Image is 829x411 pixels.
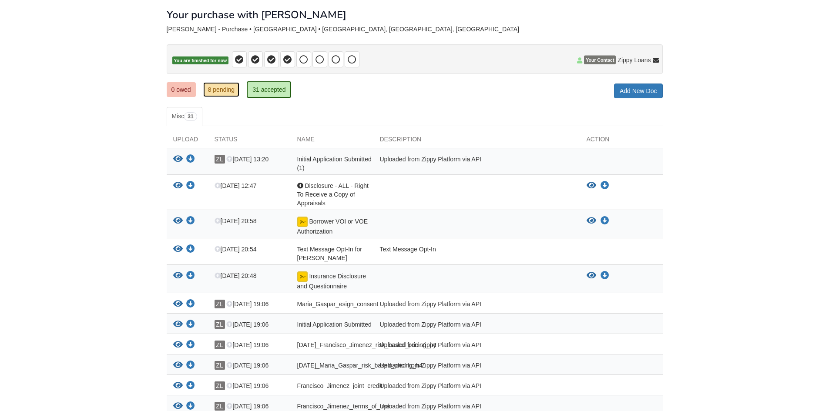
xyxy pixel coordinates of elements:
[167,26,663,33] div: [PERSON_NAME] - Purchase • [GEOGRAPHIC_DATA] • [GEOGRAPHIC_DATA], [GEOGRAPHIC_DATA], [GEOGRAPHIC_...
[172,57,229,65] span: You are finished for now
[226,156,269,163] span: [DATE] 13:20
[186,403,195,410] a: Download Francisco_Jimenez_terms_of_use
[373,135,580,148] div: Description
[297,218,368,235] span: Borrower VOI or VOE Authorization
[226,382,269,389] span: [DATE] 19:06
[186,156,195,163] a: Download Initial Application Submitted (1)
[373,300,580,311] div: Uploaded from Zippy Platform via API
[373,341,580,352] div: Uploaded from Zippy Platform via API
[173,320,183,329] button: View Initial Application Submitted
[215,217,257,224] span: [DATE] 20:58
[215,246,257,253] span: [DATE] 20:54
[226,403,269,410] span: [DATE] 19:06
[215,402,225,411] span: ZL
[373,361,580,372] div: Uploaded from Zippy Platform via API
[173,181,183,190] button: View Disclosure - ALL - Right To Receive a Copy of Appraisals
[173,341,183,350] button: View 07-13-2025_Francisco_Jimenez_risk_based_pricing_h4
[167,135,208,148] div: Upload
[215,272,257,279] span: [DATE] 20:48
[215,155,225,164] span: ZL
[587,271,596,280] button: View Insurance Disclosure and Questionnaire
[601,272,609,279] a: Download Insurance Disclosure and Questionnaire
[173,381,183,391] button: View Francisco_Jimenez_joint_credit
[215,381,225,390] span: ZL
[297,362,423,369] span: [DATE]_Maria_Gaspar_risk_based_pricing_h4
[373,320,580,331] div: Uploaded from Zippy Platform via API
[186,362,195,369] a: Download 07-13-2025_Maria_Gaspar_risk_based_pricing_h4
[173,361,183,370] button: View 07-13-2025_Maria_Gaspar_risk_based_pricing_h4
[297,321,372,328] span: Initial Application Submitted
[247,81,291,98] a: 31 accepted
[215,341,225,349] span: ZL
[297,182,369,207] span: Disclosure - ALL - Right To Receive a Copy of Appraisals
[203,82,240,97] a: 8 pending
[601,182,609,189] a: Download Disclosure - ALL - Right To Receive a Copy of Appraisals
[297,156,372,171] span: Initial Application Submitted (1)
[215,361,225,370] span: ZL
[186,383,195,390] a: Download Francisco_Jimenez_joint_credit
[580,135,663,148] div: Action
[587,181,596,190] button: View Disclosure - ALL - Right To Receive a Copy of Appraisals
[186,321,195,328] a: Download Initial Application Submitted
[584,56,616,64] span: Your Contact
[167,107,202,126] a: Misc
[297,217,308,227] img: Document accepted
[601,217,609,224] a: Download Borrower VOI or VOE Authorization
[226,301,269,307] span: [DATE] 19:06
[215,182,257,189] span: [DATE] 12:47
[167,82,196,97] a: 0 owed
[186,342,195,349] a: Download 07-13-2025_Francisco_Jimenez_risk_based_pricing_h4
[291,135,373,148] div: Name
[297,403,390,410] span: Francisco_Jimenez_terms_of_use
[186,246,195,253] a: Download Text Message Opt-In for Maria Gaspar
[297,246,362,261] span: Text Message Opt-In for [PERSON_NAME]
[226,321,269,328] span: [DATE] 19:06
[297,341,436,348] span: [DATE]_Francisco_Jimenez_risk_based_pricing_h4
[226,341,269,348] span: [DATE] 19:06
[297,273,366,290] span: Insurance Disclosure and Questionnaire
[373,245,580,262] div: Text Message Opt-In
[186,218,195,225] a: Download Borrower VOI or VOE Authorization
[297,301,379,307] span: Maria_Gaspar_esign_consent
[173,402,183,411] button: View Francisco_Jimenez_terms_of_use
[173,271,183,281] button: View Insurance Disclosure and Questionnaire
[614,84,663,98] a: Add New Doc
[184,112,197,121] span: 31
[226,362,269,369] span: [DATE] 19:06
[173,217,183,226] button: View Borrower VOI or VOE Authorization
[167,9,346,20] h1: Your purchase with [PERSON_NAME]
[215,320,225,329] span: ZL
[215,300,225,308] span: ZL
[186,183,195,190] a: Download Disclosure - ALL - Right To Receive a Copy of Appraisals
[173,300,183,309] button: View Maria_Gaspar_esign_consent
[618,56,651,64] span: Zippy Loans
[208,135,291,148] div: Status
[297,382,383,389] span: Francisco_Jimenez_joint_credit
[373,381,580,393] div: Uploaded from Zippy Platform via API
[173,155,183,164] button: View Initial Application Submitted (1)
[186,301,195,308] a: Download Maria_Gaspar_esign_consent
[173,245,183,254] button: View Text Message Opt-In for Maria Gaspar
[297,271,308,282] img: Document accepted
[373,155,580,172] div: Uploaded from Zippy Platform via API
[587,217,596,225] button: View Borrower VOI or VOE Authorization
[186,273,195,280] a: Download Insurance Disclosure and Questionnaire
